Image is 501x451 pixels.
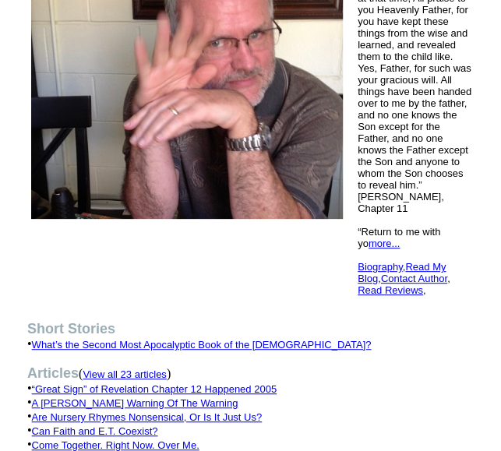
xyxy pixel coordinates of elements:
a: Read My Blog [358,261,446,284]
font: , [358,284,425,296]
a: more... [369,238,400,249]
font: View all 23 articles [83,368,166,380]
a: Are Nursery Rhymes Nonsensical, Or Is It Just Us? [32,411,262,423]
a: Come Together. Right Now. Over Me. [32,439,199,451]
a: View all 23 articles [83,367,166,380]
a: What’s the Second Most Apocalyptic Book of the [DEMOGRAPHIC_DATA]? [32,339,372,351]
a: Can Faith and E.T. Coexist? [32,425,158,437]
a: A [PERSON_NAME] Warning Of The Warning [32,397,238,409]
a: Read Reviews [358,284,423,296]
a: Contact Author [381,273,447,284]
a: “Great Sign” of Revelation Chapter 12 Happened 2005 [32,383,277,395]
b: Articles [27,365,79,381]
a: Biography [358,261,403,273]
b: Short Stories [27,321,115,336]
